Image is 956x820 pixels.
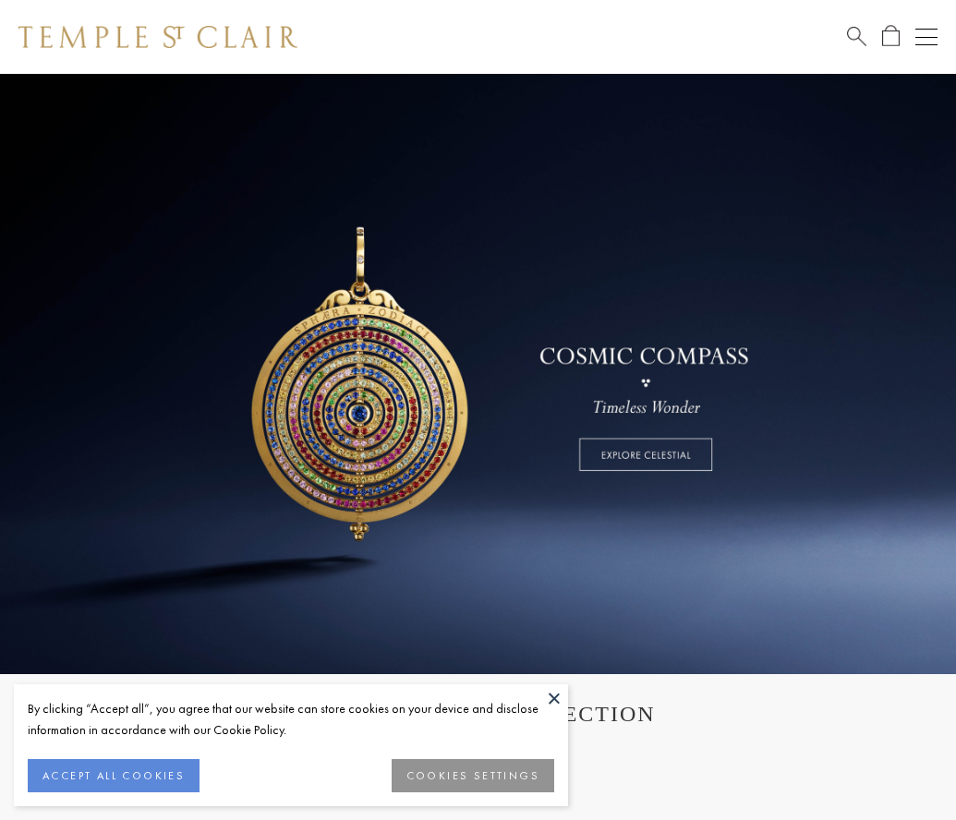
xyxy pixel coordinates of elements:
button: Open navigation [915,26,938,48]
img: Temple St. Clair [18,26,297,48]
a: Search [847,25,866,48]
button: ACCEPT ALL COOKIES [28,759,200,792]
a: Open Shopping Bag [882,25,900,48]
button: COOKIES SETTINGS [392,759,554,792]
div: By clicking “Accept all”, you agree that our website can store cookies on your device and disclos... [28,698,554,741]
